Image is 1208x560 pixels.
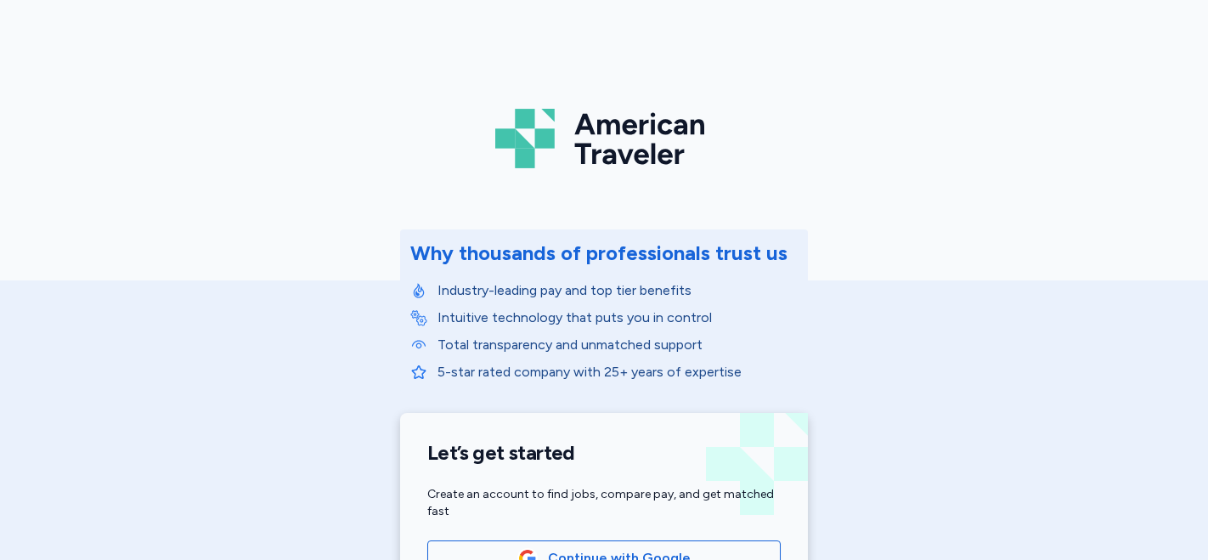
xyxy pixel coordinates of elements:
[410,240,787,267] div: Why thousands of professionals trust us
[437,308,798,328] p: Intuitive technology that puts you in control
[427,486,781,520] div: Create an account to find jobs, compare pay, and get matched fast
[495,102,713,175] img: Logo
[427,440,781,466] h1: Let’s get started
[437,335,798,355] p: Total transparency and unmatched support
[437,362,798,382] p: 5-star rated company with 25+ years of expertise
[437,280,798,301] p: Industry-leading pay and top tier benefits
